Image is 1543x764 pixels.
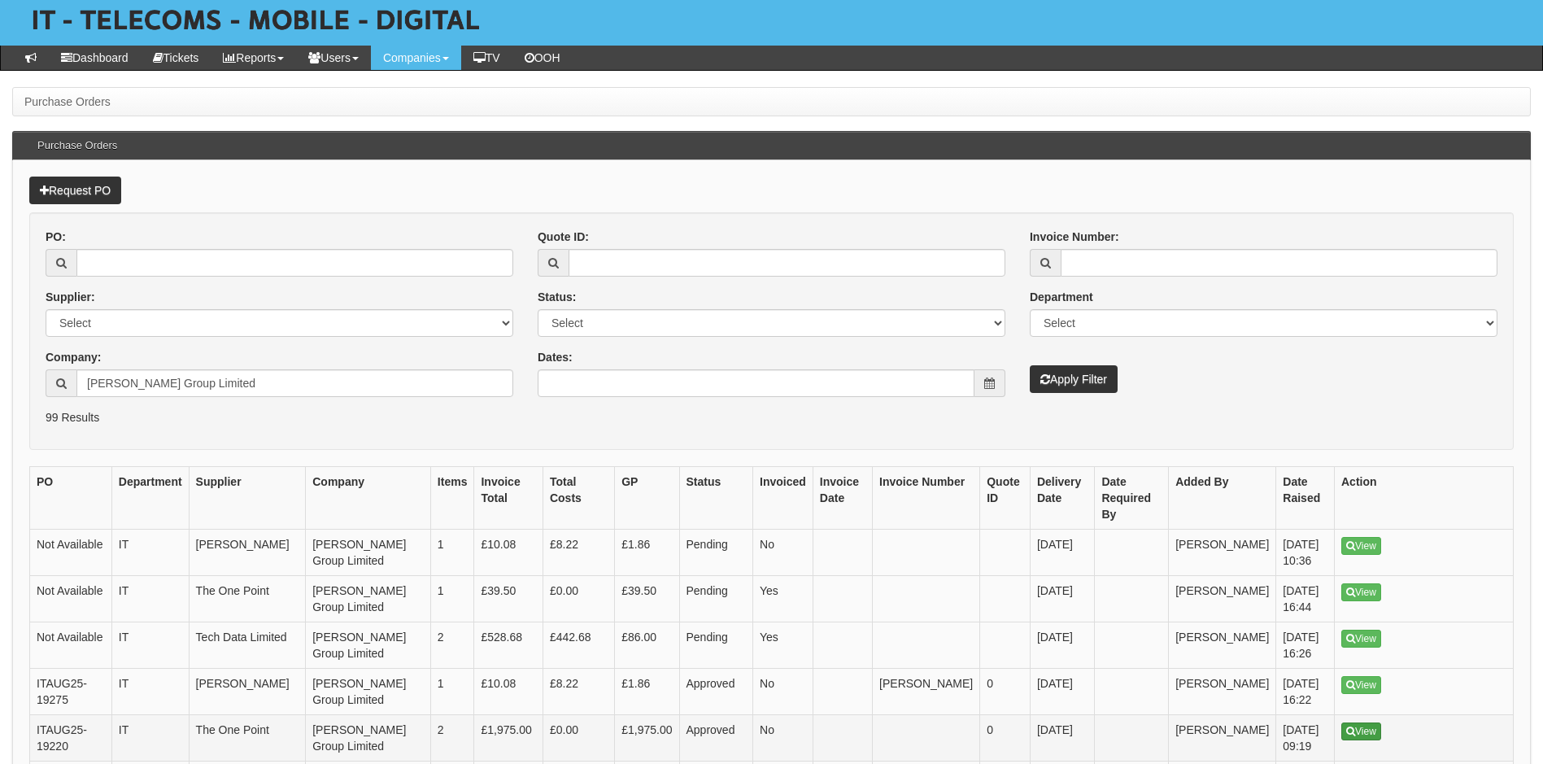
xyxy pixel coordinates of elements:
th: Date Required By [1095,467,1169,530]
td: 1 [430,669,474,715]
td: £39.50 [474,576,543,622]
th: Supplier [189,467,306,530]
td: [PERSON_NAME] [1169,530,1276,576]
td: £10.08 [474,530,543,576]
td: Yes [753,576,813,622]
label: Supplier: [46,289,95,305]
td: [DATE] [1030,669,1095,715]
td: IT [111,715,189,762]
a: OOH [512,46,573,70]
label: Quote ID: [538,229,589,245]
td: £1.86 [615,669,679,715]
td: [DATE] 16:44 [1276,576,1335,622]
label: Company: [46,349,101,365]
td: [PERSON_NAME] Group Limited [306,622,431,669]
td: Approved [679,669,753,715]
td: £528.68 [474,622,543,669]
th: Invoice Number [873,467,980,530]
td: 1 [430,530,474,576]
td: Tech Data Limited [189,622,306,669]
a: TV [461,46,512,70]
td: £442.68 [543,622,614,669]
th: Invoice Date [813,467,872,530]
a: Companies [371,46,461,70]
td: £86.00 [615,622,679,669]
p: 99 Results [46,409,1497,426]
th: Items [430,467,474,530]
td: Pending [679,530,753,576]
td: £0.00 [543,576,614,622]
td: No [753,669,813,715]
label: Dates: [538,349,573,365]
td: [DATE] 16:26 [1276,622,1335,669]
td: £1.86 [615,530,679,576]
td: IT [111,622,189,669]
td: [PERSON_NAME] [1169,669,1276,715]
td: The One Point [189,715,306,762]
th: GP [615,467,679,530]
td: [DATE] [1030,530,1095,576]
li: Purchase Orders [24,94,111,110]
a: Users [296,46,371,70]
h3: Purchase Orders [29,132,125,159]
a: View [1341,723,1381,740]
td: No [753,715,813,762]
label: PO: [46,229,66,245]
td: £1,975.00 [474,715,543,762]
td: The One Point [189,576,306,622]
td: £8.22 [543,530,614,576]
td: [PERSON_NAME] [873,669,980,715]
td: £39.50 [615,576,679,622]
th: Action [1335,467,1514,530]
td: [PERSON_NAME] Group Limited [306,669,431,715]
td: [PERSON_NAME] [1169,622,1276,669]
a: View [1341,537,1381,555]
td: 0 [980,715,1031,762]
td: £1,975.00 [615,715,679,762]
td: ITAUG25-19275 [30,669,112,715]
td: [PERSON_NAME] Group Limited [306,576,431,622]
td: ITAUG25-19220 [30,715,112,762]
td: [DATE] 09:19 [1276,715,1335,762]
td: IT [111,530,189,576]
td: [PERSON_NAME] [1169,715,1276,762]
label: Department [1030,289,1093,305]
th: Invoiced [753,467,813,530]
td: Not Available [30,530,112,576]
td: Not Available [30,576,112,622]
td: 2 [430,715,474,762]
td: [PERSON_NAME] Group Limited [306,715,431,762]
td: [PERSON_NAME] [189,669,306,715]
a: View [1341,583,1381,601]
td: IT [111,669,189,715]
td: [PERSON_NAME] [189,530,306,576]
a: Request PO [29,177,121,204]
td: £0.00 [543,715,614,762]
td: Pending [679,576,753,622]
button: Apply Filter [1030,365,1118,393]
td: 0 [980,669,1031,715]
td: Approved [679,715,753,762]
th: Invoice Total [474,467,543,530]
a: Tickets [141,46,211,70]
label: Invoice Number: [1030,229,1119,245]
th: Quote ID [980,467,1031,530]
td: [DATE] 10:36 [1276,530,1335,576]
td: [DATE] [1030,576,1095,622]
td: £8.22 [543,669,614,715]
th: Department [111,467,189,530]
th: PO [30,467,112,530]
td: £10.08 [474,669,543,715]
th: Added By [1169,467,1276,530]
label: Status: [538,289,576,305]
a: Dashboard [49,46,141,70]
td: IT [111,576,189,622]
td: [DATE] [1030,715,1095,762]
td: [DATE] 16:22 [1276,669,1335,715]
td: [PERSON_NAME] Group Limited [306,530,431,576]
a: Reports [211,46,296,70]
a: View [1341,676,1381,694]
th: Company [306,467,431,530]
a: View [1341,630,1381,648]
th: Delivery Date [1030,467,1095,530]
